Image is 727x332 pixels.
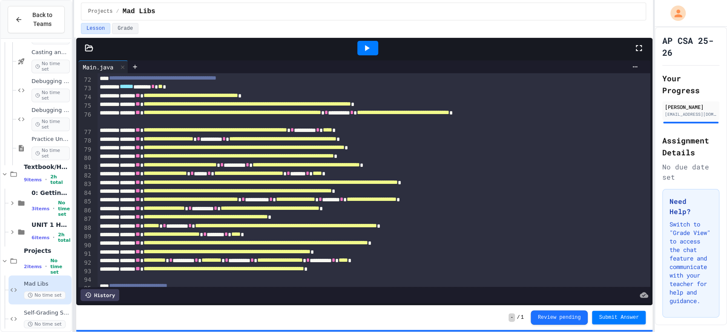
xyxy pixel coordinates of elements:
div: 76 [78,111,92,128]
span: No time set [32,117,70,131]
span: No time set [58,200,70,217]
span: 2h total [58,232,70,243]
span: No time set [32,146,70,160]
div: 92 [78,259,92,267]
div: 77 [78,128,92,137]
div: 79 [78,146,92,154]
div: 94 [78,276,92,284]
span: Debugging Challenge 1 [32,78,70,85]
div: Main.java [78,60,128,73]
span: Self-Grading Survey [24,309,70,317]
span: - [509,313,515,322]
h2: Assignment Details [662,135,719,158]
div: 86 [78,206,92,215]
div: 75 [78,102,92,110]
h1: AP CSA 25-26 [662,34,719,58]
div: 82 [78,172,92,180]
span: Submit Answer [599,314,639,321]
span: 9 items [24,177,42,183]
div: 93 [78,267,92,276]
h2: Your Progress [662,72,719,96]
div: 90 [78,241,92,250]
span: • [53,234,55,241]
span: No time set [24,291,66,299]
span: Projects [24,247,70,255]
div: 81 [78,163,92,172]
span: 0: Getting Started [32,189,70,197]
span: / [116,8,119,15]
span: UNIT 1 HOMEWORK (DUE BEFORE UNIT 1 TEST) [32,221,70,229]
span: No time set [32,60,70,73]
div: 83 [78,180,92,189]
div: 78 [78,137,92,145]
button: Review pending [531,310,588,325]
span: Textbook/Homework (CSAwesome) [24,163,70,171]
div: [EMAIL_ADDRESS][DOMAIN_NAME] [665,111,717,117]
span: Casting and Ranges of variables - Quiz [32,49,70,56]
p: Switch to "Grade View" to access the chat feature and communicate with your teacher for help and ... [670,220,712,305]
div: 87 [78,215,92,223]
div: 91 [78,250,92,258]
span: Mad Libs [24,280,70,288]
div: 95 [78,284,92,293]
span: 1 [520,314,523,321]
div: 84 [78,189,92,197]
button: Lesson [81,23,110,34]
div: 72 [78,76,92,84]
span: 2 items [24,264,42,269]
div: 74 [78,93,92,102]
h3: Need Help? [670,196,712,217]
span: • [53,205,55,212]
span: Back to Teams [28,11,57,29]
span: No time set [32,89,70,102]
span: Mad Libs [123,6,155,17]
div: 89 [78,232,92,241]
span: • [45,263,47,270]
button: Back to Teams [8,6,65,33]
span: • [45,176,47,183]
div: 85 [78,197,92,206]
div: 80 [78,154,92,163]
span: Projects [88,8,113,15]
span: No time set [50,258,70,275]
div: No due date set [662,162,719,182]
div: My Account [661,3,688,23]
div: History [80,289,119,301]
span: 3 items [32,206,49,212]
span: / [517,314,520,321]
div: 73 [78,84,92,93]
span: Debugging Challenge 2 [32,107,70,114]
div: [PERSON_NAME] [665,103,717,111]
div: Main.java [78,63,118,72]
button: Grade [112,23,138,34]
span: No time set [24,320,66,328]
button: Submit Answer [592,311,646,324]
span: Practice Unit 1 Test [32,136,70,143]
span: 2h total [50,174,70,185]
div: 88 [78,224,92,232]
span: 6 items [32,235,49,240]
